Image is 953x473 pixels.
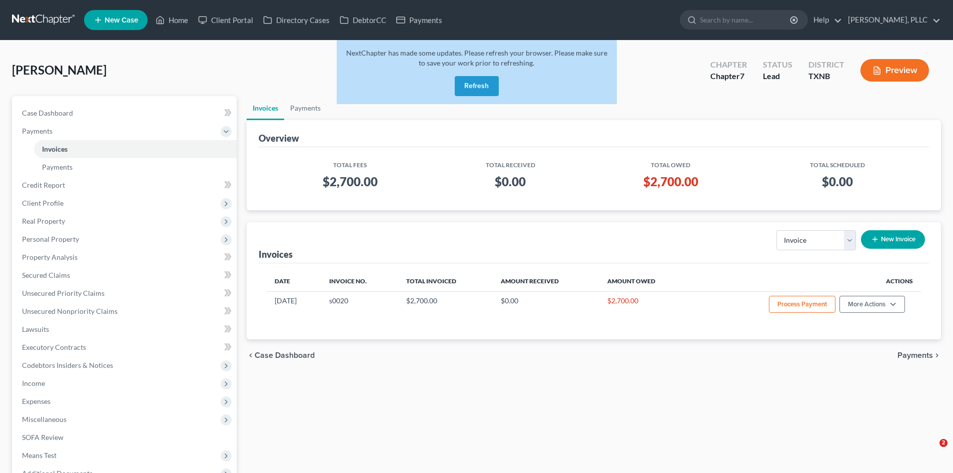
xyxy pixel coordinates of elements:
[763,71,792,82] div: Lead
[22,127,53,135] span: Payments
[595,174,746,190] h3: $2,700.00
[22,451,57,459] span: Means Test
[14,266,237,284] a: Secured Claims
[22,379,45,387] span: Income
[267,271,321,291] th: Date
[808,71,844,82] div: TXNB
[22,325,49,333] span: Lawsuits
[335,11,391,29] a: DebtorCC
[22,289,105,297] span: Unsecured Priority Claims
[255,351,315,359] span: Case Dashboard
[321,291,398,319] td: s0020
[247,96,284,120] a: Invoices
[808,11,842,29] a: Help
[933,351,941,359] i: chevron_right
[22,217,65,225] span: Real Property
[247,351,315,359] button: chevron_left Case Dashboard
[34,140,237,158] a: Invoices
[939,439,947,447] span: 2
[14,104,237,122] a: Case Dashboard
[22,397,51,405] span: Expenses
[22,433,64,441] span: SOFA Review
[897,351,941,359] button: Payments chevron_right
[398,291,493,319] td: $2,700.00
[14,320,237,338] a: Lawsuits
[843,11,940,29] a: [PERSON_NAME], PLLC
[275,174,425,190] h3: $2,700.00
[346,49,607,67] span: NextChapter has made some updates. Please refresh your browser. Please make sure to save your wor...
[14,302,237,320] a: Unsecured Nonpriority Claims
[599,271,691,291] th: Amount Owed
[193,11,258,29] a: Client Portal
[284,96,327,120] a: Payments
[839,296,905,313] button: More Actions
[763,59,792,71] div: Status
[321,271,398,291] th: Invoice No.
[700,11,791,29] input: Search by name...
[42,163,73,171] span: Payments
[754,155,921,170] th: Total Scheduled
[22,253,78,261] span: Property Analysis
[34,158,237,176] a: Payments
[762,174,913,190] h3: $0.00
[14,284,237,302] a: Unsecured Priority Claims
[442,174,580,190] h3: $0.00
[22,235,79,243] span: Personal Property
[897,351,933,359] span: Payments
[22,361,113,369] span: Codebtors Insiders & Notices
[267,155,433,170] th: Total Fees
[391,11,447,29] a: Payments
[22,415,67,423] span: Miscellaneous
[860,59,929,82] button: Preview
[455,76,499,96] button: Refresh
[247,351,255,359] i: chevron_left
[267,291,321,319] td: [DATE]
[22,181,65,189] span: Credit Report
[710,71,747,82] div: Chapter
[22,343,86,351] span: Executory Contracts
[434,155,588,170] th: Total Received
[398,271,493,291] th: Total Invoiced
[587,155,754,170] th: Total Owed
[740,71,744,81] span: 7
[14,248,237,266] a: Property Analysis
[808,59,844,71] div: District
[493,271,599,291] th: Amount Received
[599,291,691,319] td: $2,700.00
[22,199,64,207] span: Client Profile
[14,338,237,356] a: Executory Contracts
[259,248,293,260] div: Invoices
[691,271,921,291] th: Actions
[493,291,599,319] td: $0.00
[12,63,107,77] span: [PERSON_NAME]
[22,307,118,315] span: Unsecured Nonpriority Claims
[105,17,138,24] span: New Case
[14,428,237,446] a: SOFA Review
[14,176,237,194] a: Credit Report
[151,11,193,29] a: Home
[919,439,943,463] iframe: Intercom live chat
[258,11,335,29] a: Directory Cases
[861,230,925,249] button: New Invoice
[22,271,70,279] span: Secured Claims
[42,145,68,153] span: Invoices
[259,132,299,144] div: Overview
[710,59,747,71] div: Chapter
[22,109,73,117] span: Case Dashboard
[769,296,835,313] button: Process Payment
